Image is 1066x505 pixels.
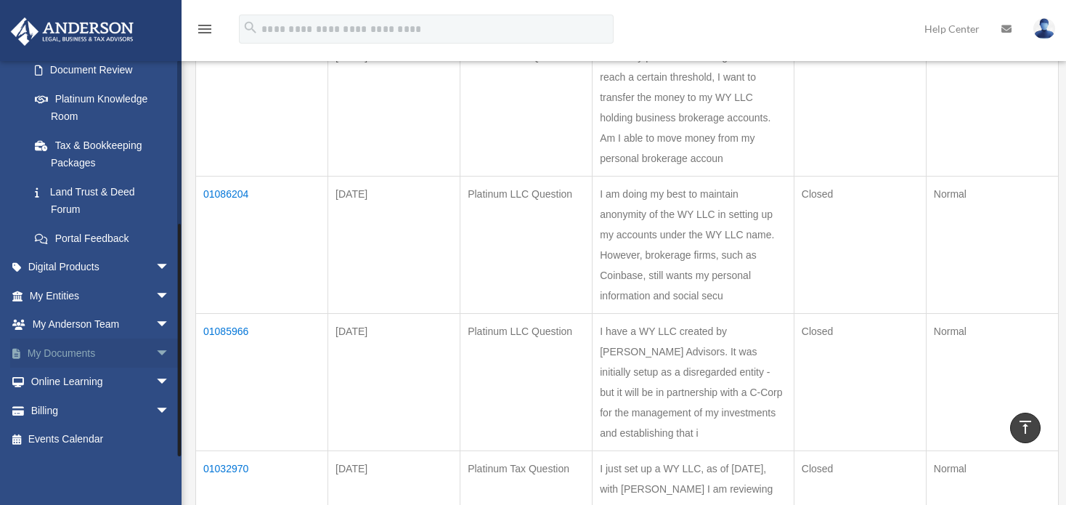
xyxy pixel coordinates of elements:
a: Land Trust & Deed Forum [20,177,184,224]
img: Anderson Advisors Platinum Portal [7,17,138,46]
td: When my personal brokerage accounts reach a certain threshold, I want to transfer the money to my... [593,39,794,176]
span: arrow_drop_down [155,253,184,283]
span: arrow_drop_down [155,368,184,397]
a: My Documentsarrow_drop_down [10,339,192,368]
i: vertical_align_top [1017,419,1034,436]
a: menu [196,25,213,38]
a: Portal Feedback [20,224,184,253]
img: User Pic [1033,18,1055,39]
i: menu [196,20,213,38]
a: Billingarrow_drop_down [10,396,192,425]
a: vertical_align_top [1010,413,1041,443]
span: arrow_drop_down [155,281,184,311]
td: Normal [926,39,1058,176]
td: [DATE] [328,176,460,313]
a: Tax & Bookkeeping Packages [20,131,184,177]
a: Platinum Knowledge Room [20,84,184,131]
td: Normal [926,176,1058,313]
a: My Entitiesarrow_drop_down [10,281,192,310]
td: 01087649 [196,39,328,176]
td: Platinum LLC Question [460,39,593,176]
td: I have a WY LLC created by [PERSON_NAME] Advisors. It was initially setup as a disregarded entity... [593,313,794,451]
td: I am doing my best to maintain anonymity of the WY LLC in setting up my accounts under the WY LLC... [593,176,794,313]
a: Online Learningarrow_drop_down [10,368,192,397]
span: arrow_drop_down [155,310,184,340]
td: 01085966 [196,313,328,451]
td: Submitted [794,39,926,176]
a: Events Calendar [10,425,192,454]
td: [DATE] [328,313,460,451]
i: search [243,20,259,36]
span: arrow_drop_down [155,339,184,368]
td: [DATE] [328,39,460,176]
td: Platinum LLC Question [460,176,593,313]
a: My Anderson Teamarrow_drop_down [10,310,192,339]
td: 01086204 [196,176,328,313]
td: Closed [794,176,926,313]
span: arrow_drop_down [155,396,184,426]
a: Document Review [20,56,184,85]
td: Normal [926,313,1058,451]
a: Digital Productsarrow_drop_down [10,253,192,282]
td: Closed [794,313,926,451]
td: Platinum LLC Question [460,313,593,451]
